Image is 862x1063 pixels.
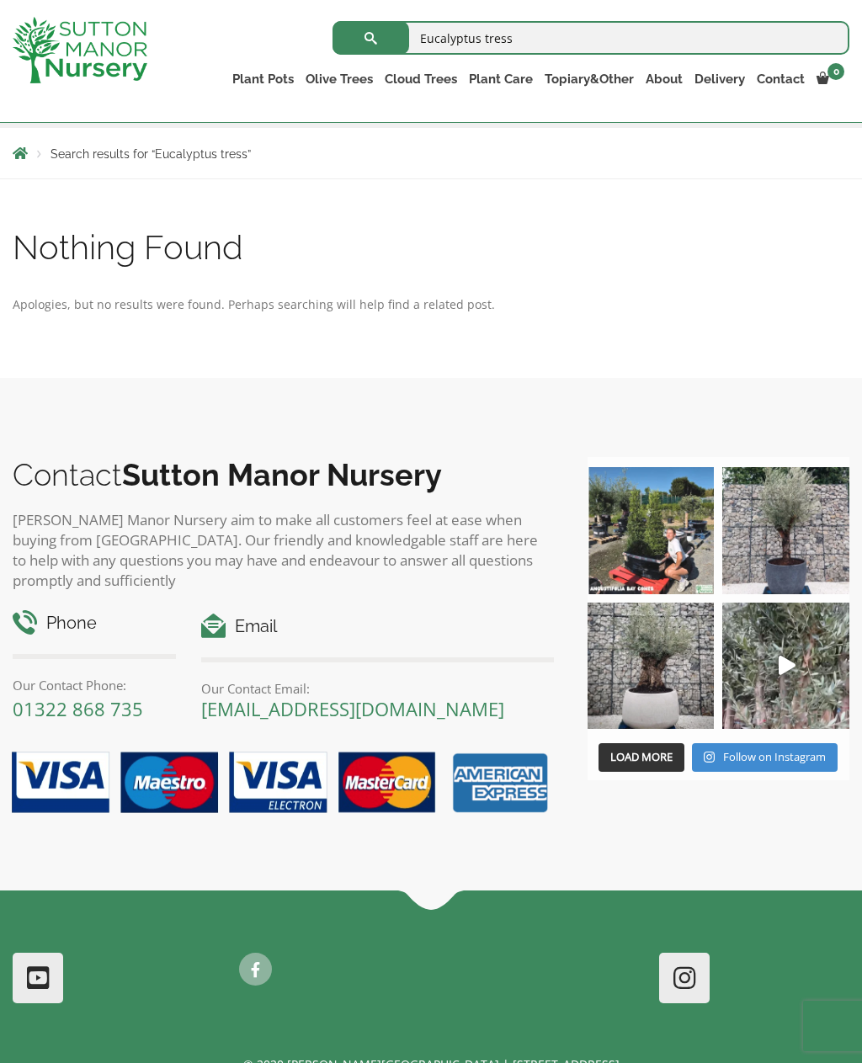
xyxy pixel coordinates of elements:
img: New arrivals Monday morning of beautiful olive trees 🤩🤩 The weather is beautiful this summer, gre... [722,603,849,730]
img: Our elegant & picturesque Angustifolia Cones are an exquisite addition to your Bay Tree collectio... [588,467,715,594]
h4: Phone [13,610,176,636]
a: Instagram Follow on Instagram [692,743,838,772]
a: Contact [751,67,811,91]
h2: Contact [13,457,554,492]
svg: Play [779,656,795,675]
a: Topiary&Other [539,67,640,91]
p: Our Contact Phone: [13,675,176,695]
img: A beautiful multi-stem Spanish Olive tree potted in our luxurious fibre clay pots 😍😍 [722,467,849,594]
a: [EMAIL_ADDRESS][DOMAIN_NAME] [201,696,504,721]
a: 0 [811,67,849,91]
span: 0 [827,63,844,80]
span: Search results for “Eucalyptus tress” [51,147,251,161]
nav: Breadcrumbs [13,146,849,160]
a: Delivery [689,67,751,91]
a: Plant Care [463,67,539,91]
p: Apologies, but no results were found. Perhaps searching will help find a related post. [13,295,849,315]
b: Sutton Manor Nursery [122,457,442,492]
input: Search... [333,21,849,55]
a: Play [722,603,849,730]
svg: Instagram [704,751,715,763]
h4: Email [201,614,553,640]
img: logo [13,17,147,83]
a: Cloud Trees [379,67,463,91]
a: Plant Pots [226,67,300,91]
img: Check out this beauty we potted at our nursery today ❤️‍🔥 A huge, ancient gnarled Olive tree plan... [588,603,715,730]
span: Follow on Instagram [723,749,826,764]
h1: Nothing Found [13,230,849,265]
p: [PERSON_NAME] Manor Nursery aim to make all customers feel at ease when buying from [GEOGRAPHIC_D... [13,510,554,591]
p: Our Contact Email: [201,678,553,699]
a: About [640,67,689,91]
span: Load More [610,749,673,764]
a: Olive Trees [300,67,379,91]
button: Load More [599,743,684,772]
a: 01322 868 735 [13,696,143,721]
